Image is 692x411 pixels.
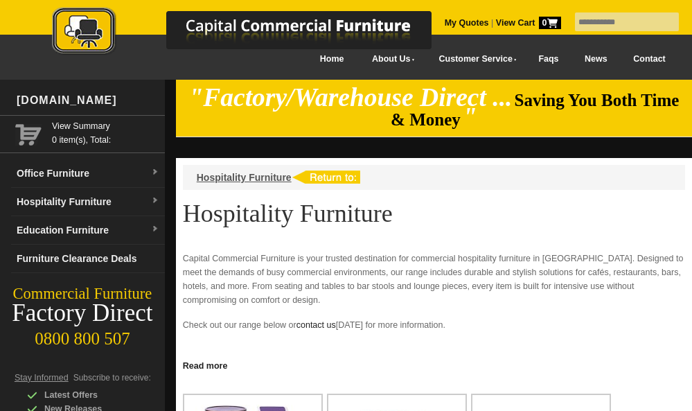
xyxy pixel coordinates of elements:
h1: Hospitality Furniture [183,200,685,227]
img: return to [292,170,360,184]
img: dropdown [151,225,159,234]
span: Subscribe to receive: [73,373,151,383]
a: View Summary [52,119,159,133]
a: Capital Commercial Furniture Logo [14,7,499,62]
a: Furniture Clearance Deals [11,245,165,273]
div: [DOMAIN_NAME] [11,80,165,121]
strong: View Cart [496,18,561,28]
span: 0 [539,17,561,29]
a: News [571,44,620,75]
a: Hospitality Furnituredropdown [11,188,165,216]
em: " [463,103,477,131]
p: Check out our range below or [DATE] for more information. [183,318,685,346]
a: Education Furnituredropdown [11,216,165,245]
p: Capital Commercial Furniture is your trusted destination for commercial hospitality furniture in ... [183,252,685,307]
div: Latest Offers [27,388,159,402]
img: Capital Commercial Furniture Logo [14,7,499,58]
a: Contact [620,44,678,75]
img: dropdown [151,168,159,177]
span: 0 item(s), Total: [52,119,159,145]
a: Faqs [526,44,572,75]
a: Click to read more [176,356,692,373]
a: contact us [296,320,336,330]
a: View Cart0 [493,18,560,28]
span: Stay Informed [15,373,69,383]
img: dropdown [151,197,159,205]
span: Saving You Both Time & Money [391,91,679,129]
em: "Factory/Warehouse Direct ... [188,83,512,112]
a: Hospitality Furniture [197,172,292,183]
a: Office Furnituredropdown [11,159,165,188]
